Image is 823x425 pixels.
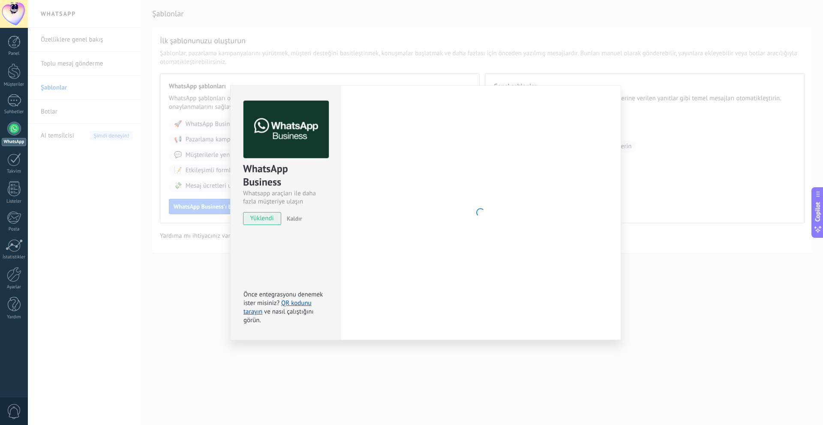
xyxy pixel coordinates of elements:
div: Takvim [2,169,27,174]
span: yüklendi [243,212,281,225]
div: Yardım [2,314,27,320]
span: Kaldır [287,215,302,222]
div: WhatsApp Business [243,162,327,189]
div: Listeler [2,199,27,204]
span: Önce entegrasyonu denemek ister misiniz? [243,290,323,307]
div: Panel [2,51,27,57]
div: Sohbetler [2,109,27,115]
span: ve nasıl çalıştığını görün. [243,308,313,324]
button: Kaldır [283,212,302,225]
div: Müşteriler [2,82,27,87]
div: Posta [2,227,27,232]
div: Whatsapp araçları ile daha fazla müşteriye ulaşın [243,189,327,206]
img: logo_main.png [243,101,329,159]
span: Copilot [814,202,822,222]
div: WhatsApp [2,138,26,146]
a: QR kodunu tarayın [243,299,312,316]
div: Ayarlar [2,284,27,290]
div: İstatistikler [2,254,27,260]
